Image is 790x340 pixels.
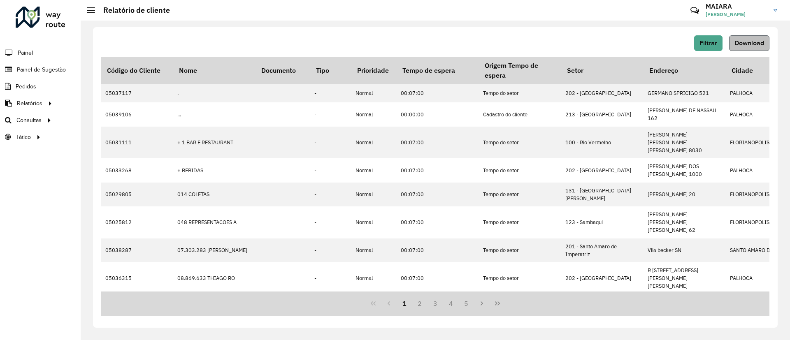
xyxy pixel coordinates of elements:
button: Last Page [490,296,505,311]
span: Consultas [16,116,42,125]
td: Normal [351,206,397,238]
td: R [STREET_ADDRESS][PERSON_NAME][PERSON_NAME] [644,262,726,294]
td: - [310,127,351,159]
button: 3 [428,296,443,311]
td: 08.869.633 THIAGO RO [173,262,256,294]
td: 07.303.283 [PERSON_NAME] [173,238,256,262]
td: [PERSON_NAME] [PERSON_NAME] [PERSON_NAME] 8030 [644,127,726,159]
td: - [310,158,351,182]
button: 1 [397,296,412,311]
td: 100 - Rio Vermelho [561,127,644,159]
td: 00:07:00 [397,262,479,294]
td: Tempo do setor [479,206,561,238]
td: [PERSON_NAME] DOS [PERSON_NAME] 1000 [644,158,726,182]
button: 4 [443,296,459,311]
th: Tipo [310,57,351,84]
td: ... [173,102,256,126]
td: GERMANO SPRICIGO 521 [644,84,726,102]
td: [PERSON_NAME] 20 [644,183,726,206]
td: 05037117 [101,84,173,102]
td: Vila becker SN [644,238,726,262]
th: Prioridade [351,57,397,84]
td: - [310,238,351,262]
td: - [310,84,351,102]
td: Tempo do setor [479,183,561,206]
td: Normal [351,84,397,102]
a: Contato Rápido [686,2,704,19]
td: - [310,102,351,126]
td: - [310,206,351,238]
td: 00:07:00 [397,84,479,102]
td: + 1 BAR E RESTAURANT [173,127,256,159]
td: Tempo do setor [479,84,561,102]
button: Next Page [474,296,490,311]
td: 05029805 [101,183,173,206]
td: 05033268 [101,158,173,182]
h2: Relatório de cliente [95,6,170,15]
button: 2 [412,296,428,311]
td: Tempo do setor [479,262,561,294]
td: . [173,84,256,102]
th: Documento [256,57,310,84]
span: Download [734,39,764,46]
span: Painel de Sugestão [17,65,66,74]
th: Tempo de espera [397,57,479,84]
td: 00:00:00 [397,102,479,126]
td: 00:07:00 [397,183,479,206]
td: 131 - [GEOGRAPHIC_DATA][PERSON_NAME] [561,183,644,206]
span: Painel [18,49,33,57]
h3: MAIARA [706,2,767,10]
th: Nome [173,57,256,84]
th: Origem Tempo de espera [479,57,561,84]
td: 00:07:00 [397,206,479,238]
td: 202 - [GEOGRAPHIC_DATA] [561,158,644,182]
td: 05031111 [101,127,173,159]
td: 213 - [GEOGRAPHIC_DATA] [561,102,644,126]
td: 014 COLETAS [173,183,256,206]
td: Normal [351,102,397,126]
td: Tempo do setor [479,158,561,182]
button: Filtrar [694,35,723,51]
td: Normal [351,262,397,294]
td: [PERSON_NAME] DE NASSAU 162 [644,102,726,126]
span: Pedidos [16,82,36,91]
th: Código do Cliente [101,57,173,84]
td: 05036315 [101,262,173,294]
td: - [310,262,351,294]
span: Filtrar [699,39,717,46]
td: Tempo do setor [479,238,561,262]
td: Normal [351,183,397,206]
td: Normal [351,238,397,262]
button: Download [729,35,769,51]
td: 00:07:00 [397,158,479,182]
span: [PERSON_NAME] [706,11,767,18]
td: 048 REPRESENTACOES A [173,206,256,238]
td: 202 - [GEOGRAPHIC_DATA] [561,262,644,294]
td: - [310,183,351,206]
span: Tático [16,133,31,141]
td: Normal [351,158,397,182]
th: Endereço [644,57,726,84]
td: 05039106 [101,102,173,126]
td: 00:07:00 [397,238,479,262]
td: + BEBIDAS [173,158,256,182]
td: Normal [351,127,397,159]
span: Relatórios [17,99,42,108]
td: Cadastro do cliente [479,102,561,126]
td: 05025812 [101,206,173,238]
td: 05038287 [101,238,173,262]
th: Setor [561,57,644,84]
td: 00:07:00 [397,127,479,159]
td: 123 - Sambaqui [561,206,644,238]
td: 202 - [GEOGRAPHIC_DATA] [561,84,644,102]
td: 201 - Santo Amaro de Imperatriz [561,238,644,262]
td: [PERSON_NAME] [PERSON_NAME] [PERSON_NAME] 62 [644,206,726,238]
button: 5 [459,296,474,311]
td: Tempo do setor [479,127,561,159]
